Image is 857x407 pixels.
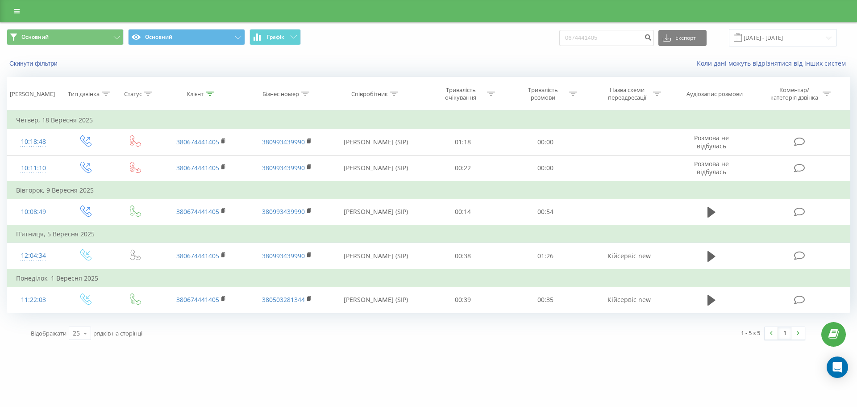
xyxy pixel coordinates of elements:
[504,199,586,225] td: 00:54
[686,90,743,98] div: Аудіозапис розмови
[603,86,651,101] div: Назва схеми переадресації
[93,329,142,337] span: рядків на сторінці
[262,90,299,98] div: Бізнес номер
[7,269,850,287] td: Понеділок, 1 Вересня 2025
[267,34,284,40] span: Графік
[504,155,586,181] td: 00:00
[7,181,850,199] td: Вівторок, 9 Вересня 2025
[329,199,422,225] td: [PERSON_NAME] (SIP)
[329,129,422,155] td: [PERSON_NAME] (SIP)
[16,203,51,221] div: 10:08:49
[250,29,301,45] button: Графік
[16,247,51,264] div: 12:04:34
[697,59,850,67] a: Коли дані можуть відрізнятися вiд інших систем
[187,90,204,98] div: Клієнт
[422,155,504,181] td: 00:22
[262,295,305,304] a: 380503281344
[329,243,422,269] td: [PERSON_NAME] (SIP)
[329,287,422,313] td: [PERSON_NAME] (SIP)
[768,86,820,101] div: Коментар/категорія дзвінка
[68,90,100,98] div: Тип дзвінка
[262,252,305,260] a: 380993439990
[437,86,485,101] div: Тривалість очікування
[16,159,51,177] div: 10:11:10
[778,327,791,340] a: 1
[16,291,51,309] div: 11:22:03
[587,287,672,313] td: Кійсервіс new
[741,328,760,337] div: 1 - 5 з 5
[176,207,219,216] a: 380674441405
[31,329,67,337] span: Відображати
[176,138,219,146] a: 380674441405
[422,287,504,313] td: 00:39
[504,243,586,269] td: 01:26
[128,29,245,45] button: Основний
[73,329,80,338] div: 25
[559,30,654,46] input: Пошук за номером
[827,357,848,378] div: Open Intercom Messenger
[124,90,142,98] div: Статус
[176,164,219,172] a: 380674441405
[16,133,51,151] div: 10:18:48
[587,243,672,269] td: Кійсервіс new
[176,252,219,260] a: 380674441405
[504,129,586,155] td: 00:00
[658,30,707,46] button: Експорт
[7,225,850,243] td: П’ятниця, 5 Вересня 2025
[262,164,305,172] a: 380993439990
[422,243,504,269] td: 00:38
[422,129,504,155] td: 01:18
[21,34,49,41] span: Основний
[422,199,504,225] td: 00:14
[694,134,729,150] span: Розмова не відбулась
[176,295,219,304] a: 380674441405
[7,59,62,67] button: Скинути фільтри
[519,86,567,101] div: Тривалість розмови
[329,155,422,181] td: [PERSON_NAME] (SIP)
[351,90,388,98] div: Співробітник
[262,138,305,146] a: 380993439990
[10,90,55,98] div: [PERSON_NAME]
[7,29,124,45] button: Основний
[694,159,729,176] span: Розмова не відбулась
[7,111,850,129] td: Четвер, 18 Вересня 2025
[504,287,586,313] td: 00:35
[262,207,305,216] a: 380993439990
